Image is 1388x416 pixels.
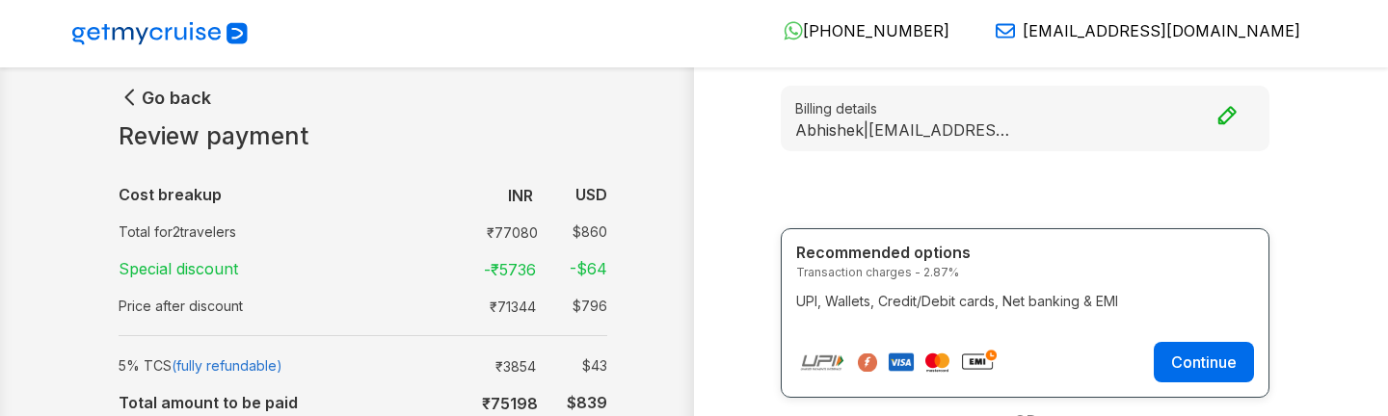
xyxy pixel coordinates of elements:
[803,21,949,40] span: [PHONE_NUMBER]
[473,351,544,379] td: ₹ 3854
[795,98,1255,118] small: Billing details
[796,291,1254,311] p: UPI, Wallets, Credit/Debit cards, Net banking & EMI
[544,292,607,320] td: $ 796
[482,394,538,413] b: ₹ 75198
[119,122,607,151] h1: Review payment
[119,288,437,324] td: Price after discount
[508,186,533,205] b: INR
[437,175,446,214] td: :
[544,351,607,379] td: $ 43
[781,180,1269,209] h3: Payment options
[473,292,544,320] td: ₹ 71344
[768,21,949,40] a: [PHONE_NUMBER]
[567,393,607,412] b: $ 839
[784,21,803,40] img: WhatsApp
[546,218,607,246] td: $ 860
[119,393,298,412] b: Total amount to be paid
[119,185,222,204] b: Cost breakup
[473,218,546,246] td: ₹ 77080
[437,249,446,288] td: :
[437,348,446,383] td: :
[796,264,1254,281] small: Transaction charges - 2.87%
[172,357,282,374] span: (fully refundable)
[437,214,446,249] td: :
[119,259,238,278] strong: Special discount
[119,214,437,249] td: Total for 2 travelers
[795,120,1017,139] p: Abhishek | [EMAIL_ADDRESS][DOMAIN_NAME]
[119,86,211,109] button: Go back
[437,288,446,324] td: :
[996,21,1015,40] img: Email
[1154,342,1254,382] button: Continue
[796,244,1254,262] h4: Recommended options
[570,259,607,278] strong: -$ 64
[484,260,536,279] strong: -₹ 5736
[1023,21,1300,40] span: [EMAIL_ADDRESS][DOMAIN_NAME]
[980,21,1300,40] a: [EMAIL_ADDRESS][DOMAIN_NAME]
[575,185,607,204] b: USD
[119,348,437,383] td: 5% TCS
